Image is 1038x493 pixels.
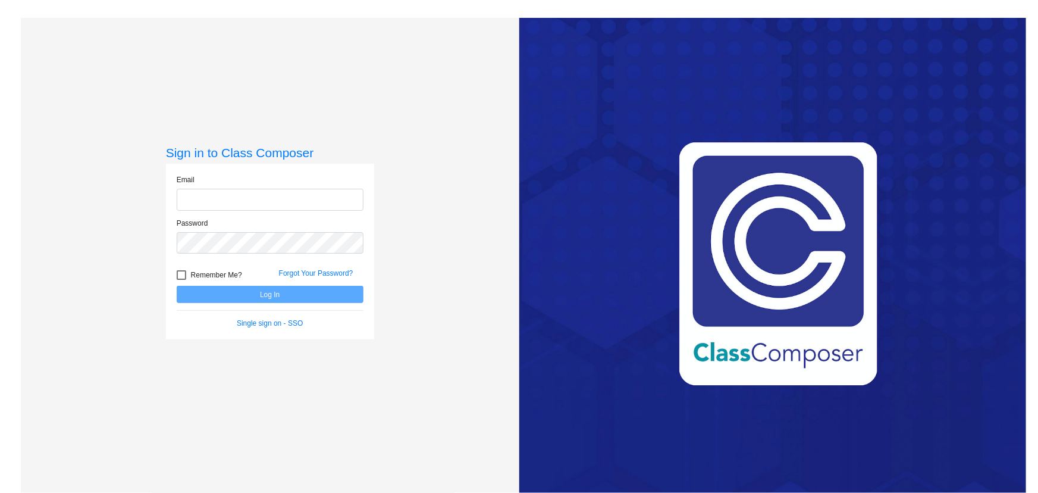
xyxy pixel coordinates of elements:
button: Log In [177,286,363,303]
h3: Sign in to Class Composer [166,145,374,160]
a: Forgot Your Password? [279,269,353,277]
a: Single sign on - SSO [237,319,303,327]
label: Password [177,218,208,229]
label: Email [177,174,195,185]
span: Remember Me? [191,268,242,282]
